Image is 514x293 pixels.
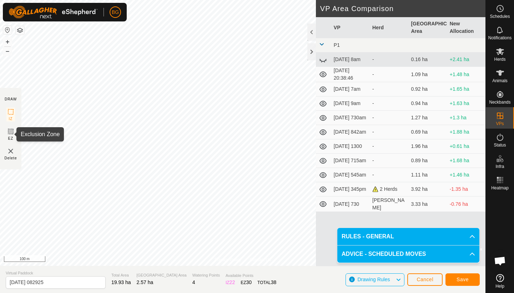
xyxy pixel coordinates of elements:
td: -0.76 ha [447,197,485,212]
span: 38 [271,279,277,285]
span: Infra [495,164,504,169]
span: IZ [9,116,13,121]
button: – [3,47,12,55]
h2: VP Area Comparison [320,4,485,13]
div: - [372,85,405,93]
td: 0.94 ha [408,96,447,111]
span: Heatmap [491,186,509,190]
div: TOTAL [257,279,276,286]
td: [DATE] 7am [331,82,369,96]
span: P1 [334,42,340,48]
span: [GEOGRAPHIC_DATA] Area [137,272,187,278]
td: [DATE] 345pm [331,182,369,197]
span: 22 [230,279,235,285]
th: VP [331,17,369,38]
td: [DATE] 1300 [331,139,369,154]
span: Virtual Paddock [6,270,106,276]
span: Schedules [490,14,510,19]
div: - [372,56,405,63]
span: 2.57 ha [137,279,153,285]
div: - [372,143,405,150]
img: VP [6,147,15,155]
div: EZ [241,279,252,286]
button: + [3,38,12,46]
td: +1.48 ha [447,67,485,82]
td: [DATE] 9am [331,96,369,111]
td: +1.68 ha [447,154,485,168]
span: Total Area [111,272,131,278]
td: -1.35 ha [447,182,485,197]
a: Privacy Policy [215,257,241,263]
div: - [372,114,405,121]
span: Herds [494,57,505,61]
div: - [372,128,405,136]
td: +1.65 ha [447,82,485,96]
span: Available Points [226,273,276,279]
a: Contact Us [250,257,271,263]
span: Save [457,277,469,282]
td: 1.27 ha [408,111,447,125]
th: New Allocation [447,17,485,38]
p-accordion-header: ADVICE - SCHEDULED MOVES [337,245,479,263]
div: - [372,100,405,107]
td: 1.96 ha [408,139,447,154]
div: IZ [226,279,235,286]
button: Cancel [407,273,443,286]
td: [DATE] 842am [331,125,369,139]
td: [DATE] 730 [331,197,369,212]
span: 30 [246,279,252,285]
p-accordion-header: RULES - GENERAL [337,228,479,245]
button: Map Layers [16,26,24,35]
span: Delete [5,155,17,161]
button: Reset Map [3,26,12,34]
td: +1.3 ha [447,111,485,125]
td: [DATE] 545am [331,168,369,182]
div: Open chat [489,250,511,272]
div: [PERSON_NAME] [372,197,405,212]
div: 2 Herds [372,185,405,193]
span: RULES - GENERAL [342,232,394,241]
th: [GEOGRAPHIC_DATA] Area [408,17,447,38]
span: Drawing Rules [357,277,390,282]
td: [DATE] 715am [331,154,369,168]
th: Herd [369,17,408,38]
td: 3.33 ha [408,197,447,212]
span: BG [112,9,119,16]
span: Animals [492,79,508,83]
span: 4 [192,279,195,285]
td: 1.11 ha [408,168,447,182]
img: Gallagher Logo [9,6,98,19]
a: Help [486,271,514,291]
span: Neckbands [489,100,510,104]
td: 0.16 ha [408,53,447,67]
td: +1.46 ha [447,168,485,182]
td: 1.09 ha [408,67,447,82]
button: Save [445,273,480,286]
td: +1.63 ha [447,96,485,111]
td: [DATE] 8am [331,53,369,67]
div: - [372,71,405,78]
td: +2.41 ha [447,53,485,67]
td: 0.92 ha [408,82,447,96]
span: 19.93 ha [111,279,131,285]
div: DRAW [5,96,17,102]
td: 3.92 ha [408,182,447,197]
span: Notifications [488,36,512,40]
span: ADVICE - SCHEDULED MOVES [342,250,426,258]
div: - [372,171,405,179]
td: 0.89 ha [408,154,447,168]
span: Status [494,143,506,147]
td: +0.61 ha [447,139,485,154]
td: +1.88 ha [447,125,485,139]
span: VPs [496,121,504,126]
span: EZ [8,136,14,141]
span: Watering Points [192,272,220,278]
td: [DATE] 730am [331,111,369,125]
div: - [372,157,405,164]
td: 0.69 ha [408,125,447,139]
span: Help [495,284,504,288]
td: [DATE] 20:38:46 [331,67,369,82]
span: Cancel [417,277,433,282]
